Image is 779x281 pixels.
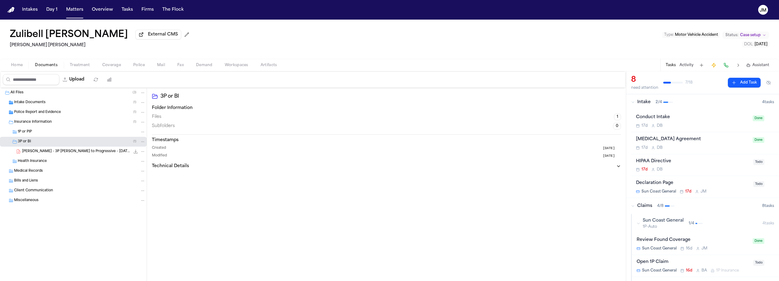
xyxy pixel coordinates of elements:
span: 4 task s [762,100,774,105]
span: 16d [686,268,692,273]
button: Make a Call [722,61,730,69]
span: Workspaces [225,63,248,68]
h2: 3P or BI [160,93,621,100]
span: Artifacts [261,63,277,68]
button: Intake2/44tasks [626,94,779,110]
div: 8 [631,75,658,85]
span: Done [753,115,764,121]
span: Intake Documents [14,100,46,105]
span: [PERSON_NAME] - 3P [PERSON_NAME] to Progressive - [DATE] [22,149,130,154]
span: J M [702,246,707,251]
span: Sun Coast General [642,268,677,273]
a: The Flock [160,4,186,15]
span: DOL : [744,43,754,46]
span: Bills and Liens [14,178,38,184]
span: Subfolders [152,123,175,129]
span: Police Report and Evidence [14,110,61,115]
span: Case setup [740,33,761,38]
span: J M [701,189,706,194]
button: External CMS [135,30,181,39]
span: Documents [35,63,58,68]
div: need attention [631,85,658,90]
button: Add Task [697,61,706,69]
span: 7 / 18 [685,80,693,85]
span: Coverage [102,63,121,68]
a: Home [7,7,15,13]
div: Open task: Open 1P Claim [632,255,779,277]
span: 4 / 8 [657,204,664,208]
button: Edit DOL: 2025-07-10 [742,41,769,47]
button: Edit Type: Motor Vehicle Accident [662,32,720,38]
span: Treatment [70,63,90,68]
span: Police [133,63,145,68]
span: Done [753,238,764,244]
span: All Files [10,90,24,96]
button: Matters [64,4,86,15]
div: Review Found Coverage [637,237,749,244]
a: Tasks [119,4,135,15]
button: Intakes [20,4,40,15]
span: Sun Coast General [642,189,676,194]
span: ( 1 ) [133,101,136,104]
h3: Timestamps [152,137,621,143]
button: Day 1 [44,4,60,15]
span: 1P-Auto [643,224,684,229]
div: Open 1P Claim [637,259,750,266]
span: 17d [642,145,648,150]
span: 1 [614,114,621,120]
span: 16d [686,246,692,251]
span: 2 / 4 [656,100,662,105]
button: Claims4/88tasks [626,198,779,214]
div: Open task: Declaration Page [631,176,779,198]
button: [DATE] [603,146,621,151]
span: Mail [157,63,165,68]
span: [DATE] [603,146,615,151]
div: Open task: Retainer Agreement [631,132,779,154]
span: ( 1 ) [133,140,136,143]
span: D B [657,145,663,150]
button: Download Z. Carbonel - 3P LOR to Progressive - 8.22.25 [133,148,139,155]
span: 1 / 4 [689,221,694,226]
span: [DATE] [603,153,615,159]
span: Client Communication [14,188,53,193]
div: [MEDICAL_DATA] Agreement [636,136,749,143]
span: External CMS [148,32,178,38]
span: Insurance Information [14,120,52,125]
span: Todo [753,181,764,187]
span: Miscellaneous [14,198,39,203]
button: Create Immediate Task [709,61,718,69]
span: 4 task s [762,221,774,226]
button: Change status from Case setup [722,32,769,39]
span: Health Insurance [18,159,47,164]
span: 8 task s [762,204,774,208]
button: Activity [679,63,694,68]
span: Home [11,63,23,68]
span: Motor Vehicle Accident [675,33,718,37]
span: Demand [196,63,213,68]
button: Overview [89,4,115,15]
button: Hide completed tasks (⌘⇧H) [763,78,774,88]
div: Declaration Page [636,180,750,187]
span: Type : [664,33,674,37]
span: Modified [152,153,167,159]
span: ( 1 ) [133,111,136,114]
span: Sun Coast General [642,246,677,251]
h3: Technical Details [152,163,189,169]
input: Search files [3,74,59,85]
h2: [PERSON_NAME] [PERSON_NAME] [10,42,192,49]
button: Technical Details [152,163,621,169]
div: HIPAA Directive [636,158,750,165]
button: Upload [59,74,88,85]
button: Add Task [728,78,761,88]
span: Fax [177,63,184,68]
span: Created [152,146,166,151]
button: Firms [139,4,156,15]
div: Open task: Conduct Intake [631,110,779,132]
button: Tasks [666,63,676,68]
h3: Folder Information [152,105,621,111]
